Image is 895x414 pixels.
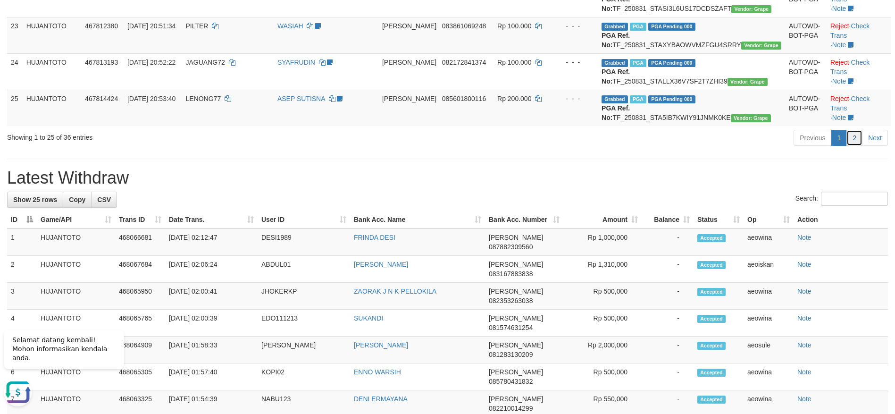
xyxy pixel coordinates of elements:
[258,337,350,363] td: [PERSON_NAME]
[489,314,543,322] span: [PERSON_NAME]
[697,342,726,350] span: Accepted
[827,17,891,53] td: · ·
[165,228,258,256] td: [DATE] 02:12:47
[832,77,846,85] a: Note
[563,256,642,283] td: Rp 1,310,000
[97,196,111,203] span: CSV
[85,22,118,30] span: 467812380
[830,22,849,30] a: Reject
[697,315,726,323] span: Accepted
[832,114,846,121] a: Note
[598,53,785,90] td: TF_250831_STALLX36V7SF2T7ZHI39
[489,243,533,251] span: Copy 087882309560 to clipboard
[557,94,594,103] div: - - -
[165,337,258,363] td: [DATE] 01:58:33
[602,68,630,85] b: PGA Ref. No:
[563,337,642,363] td: Rp 2,000,000
[7,129,366,142] div: Showing 1 to 25 of 36 entries
[797,314,811,322] a: Note
[744,337,794,363] td: aeosule
[497,95,531,102] span: Rp 200.000
[37,283,115,310] td: HUJANTOTO
[7,192,63,208] a: Show 25 rows
[602,32,630,49] b: PGA Ref. No:
[13,196,57,203] span: Show 25 rows
[354,341,408,349] a: [PERSON_NAME]
[744,256,794,283] td: aeoiskan
[697,234,726,242] span: Accepted
[165,363,258,390] td: [DATE] 01:57:40
[7,228,37,256] td: 1
[442,95,486,102] span: Copy 085601800116 to clipboard
[728,78,768,86] span: Vendor URL: https://settle31.1velocity.biz
[258,256,350,283] td: ABDUL01
[642,228,694,256] td: -
[744,283,794,310] td: aeowina
[862,130,888,146] a: Next
[642,211,694,228] th: Balance: activate to sort column ascending
[258,211,350,228] th: User ID: activate to sort column ascending
[697,288,726,296] span: Accepted
[731,114,771,122] span: Vendor URL: https://settle31.1velocity.biz
[785,17,827,53] td: AUTOWD-BOT-PGA
[744,310,794,337] td: aeowina
[642,337,694,363] td: -
[602,59,628,67] span: Grabbed
[7,169,888,187] h1: Latest Withdraw
[648,23,695,31] span: PGA Pending
[354,287,436,295] a: ZAORAK J N K PELLOKILA
[489,405,533,412] span: Copy 082210014299 to clipboard
[115,283,165,310] td: 468065950
[497,59,531,66] span: Rp 100.000
[563,211,642,228] th: Amount: activate to sort column ascending
[354,234,395,241] a: FRINDA DESI
[821,192,888,206] input: Search:
[69,196,85,203] span: Copy
[354,395,408,403] a: DENI ERMAYANA
[785,53,827,90] td: AUTOWD-BOT-PGA
[489,324,533,331] span: Copy 081574631254 to clipboard
[731,5,771,13] span: Vendor URL: https://settle31.1velocity.biz
[185,22,208,30] span: PILTER
[7,310,37,337] td: 4
[563,228,642,256] td: Rp 1,000,000
[23,53,81,90] td: HUJANTOTO
[12,15,107,40] span: Selamat datang kembali! Mohon informasikan kendala anda.
[7,211,37,228] th: ID: activate to sort column descending
[598,17,785,53] td: TF_250831_STAXYBAOWVMZFGU4SRRY
[557,21,594,31] div: - - -
[115,337,165,363] td: 468064909
[115,310,165,337] td: 468065765
[741,42,781,50] span: Vendor URL: https://settle31.1velocity.biz
[277,59,315,66] a: SYAFRUDIN
[489,234,543,241] span: [PERSON_NAME]
[797,395,811,403] a: Note
[258,363,350,390] td: KOPI02
[630,59,646,67] span: Marked by aeosyak
[642,256,694,283] td: -
[277,95,325,102] a: ASEP SUTISNA
[602,23,628,31] span: Grabbed
[797,341,811,349] a: Note
[694,211,744,228] th: Status: activate to sort column ascending
[85,95,118,102] span: 467814424
[697,261,726,269] span: Accepted
[489,341,543,349] span: [PERSON_NAME]
[797,261,811,268] a: Note
[37,310,115,337] td: HUJANTOTO
[115,256,165,283] td: 468067684
[697,396,726,404] span: Accepted
[744,211,794,228] th: Op: activate to sort column ascending
[277,22,303,30] a: WASIAH
[630,95,646,103] span: Marked by aeosyak
[642,310,694,337] td: -
[258,228,350,256] td: DESI1989
[489,270,533,278] span: Copy 083167883838 to clipboard
[648,95,695,103] span: PGA Pending
[127,22,176,30] span: [DATE] 20:51:34
[797,287,811,295] a: Note
[37,228,115,256] td: HUJANTOTO
[382,95,436,102] span: [PERSON_NAME]
[37,256,115,283] td: HUJANTOTO
[354,368,401,376] a: ENNO WARSIH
